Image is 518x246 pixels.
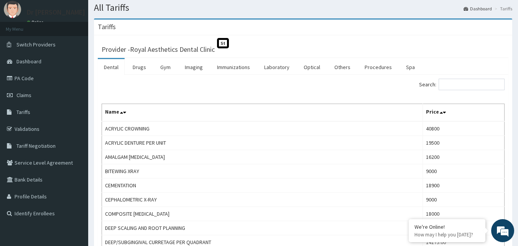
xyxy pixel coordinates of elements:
[102,221,423,235] td: DEEP SCALING AND ROOT PLANNING
[102,121,423,136] td: ACRYLIC CROWNING
[102,193,423,207] td: CEPHALOMETRIC X-RAY
[423,164,505,178] td: 9000
[102,150,423,164] td: AMALGAM [MEDICAL_DATA]
[464,5,492,12] a: Dashboard
[423,121,505,136] td: 40800
[328,59,357,75] a: Others
[423,104,505,122] th: Price
[400,59,421,75] a: Spa
[423,150,505,164] td: 16200
[4,1,21,18] img: User Image
[439,79,505,90] input: Search:
[127,59,152,75] a: Drugs
[493,5,512,12] li: Tariffs
[211,59,256,75] a: Immunizations
[102,46,215,53] h3: Provider - Royal Aesthetics Dental Clinic
[16,109,30,116] span: Tariffs
[414,231,480,238] p: How may I help you today?
[217,38,229,48] span: St
[16,92,31,99] span: Claims
[102,164,423,178] td: BITEWING XRAY
[179,59,209,75] a: Imaging
[154,59,177,75] a: Gym
[98,59,125,75] a: Dental
[423,193,505,207] td: 9000
[27,20,45,25] a: Online
[102,136,423,150] td: ACRYLIC DENTURE PER UNIT
[414,223,480,230] div: We're Online!
[258,59,296,75] a: Laboratory
[16,41,56,48] span: Switch Providers
[423,207,505,221] td: 18000
[423,178,505,193] td: 18900
[423,136,505,150] td: 19500
[27,9,85,16] p: Dr [PERSON_NAME]
[358,59,398,75] a: Procedures
[16,142,56,149] span: Tariff Negotiation
[16,58,41,65] span: Dashboard
[102,207,423,221] td: COMPOSITE [MEDICAL_DATA]
[98,23,116,30] h3: Tariffs
[102,178,423,193] td: CEMENTATION
[94,3,512,13] h1: All Tariffs
[419,79,505,90] label: Search:
[102,104,423,122] th: Name
[298,59,326,75] a: Optical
